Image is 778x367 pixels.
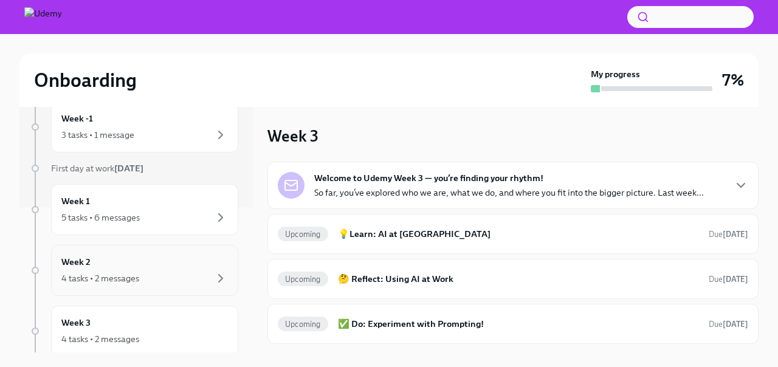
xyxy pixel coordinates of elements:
[709,320,748,329] span: Due
[709,273,748,285] span: September 13th, 2025 10:00
[29,101,238,153] a: Week -13 tasks • 1 message
[709,230,748,239] span: Due
[267,125,318,147] h3: Week 3
[338,317,699,331] h6: ✅ Do: Experiment with Prompting!
[114,163,143,174] strong: [DATE]
[34,68,137,92] h2: Onboarding
[61,211,140,224] div: 5 tasks • 6 messages
[278,320,328,329] span: Upcoming
[314,187,704,199] p: So far, you’ve explored who we are, what we do, and where you fit into the bigger picture. Last w...
[278,314,748,334] a: Upcoming✅ Do: Experiment with Prompting!Due[DATE]
[29,184,238,235] a: Week 15 tasks • 6 messages
[61,333,139,345] div: 4 tasks • 2 messages
[722,69,744,91] h3: 7%
[338,272,699,286] h6: 🤔 Reflect: Using AI at Work
[29,162,238,174] a: First day at work[DATE]
[51,163,143,174] span: First day at work
[709,275,748,284] span: Due
[61,255,91,269] h6: Week 2
[709,228,748,240] span: September 13th, 2025 10:00
[61,272,139,284] div: 4 tasks • 2 messages
[61,316,91,329] h6: Week 3
[278,269,748,289] a: Upcoming🤔 Reflect: Using AI at WorkDue[DATE]
[61,194,90,208] h6: Week 1
[29,245,238,296] a: Week 24 tasks • 2 messages
[591,68,640,80] strong: My progress
[723,275,748,284] strong: [DATE]
[338,227,699,241] h6: 💡Learn: AI at [GEOGRAPHIC_DATA]
[61,129,134,141] div: 3 tasks • 1 message
[723,230,748,239] strong: [DATE]
[29,306,238,357] a: Week 34 tasks • 2 messages
[24,7,62,27] img: Udemy
[61,112,93,125] h6: Week -1
[278,224,748,244] a: Upcoming💡Learn: AI at [GEOGRAPHIC_DATA]Due[DATE]
[278,275,328,284] span: Upcoming
[723,320,748,329] strong: [DATE]
[709,318,748,330] span: September 13th, 2025 10:00
[314,172,543,184] strong: Welcome to Udemy Week 3 — you’re finding your rhythm!
[278,230,328,239] span: Upcoming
